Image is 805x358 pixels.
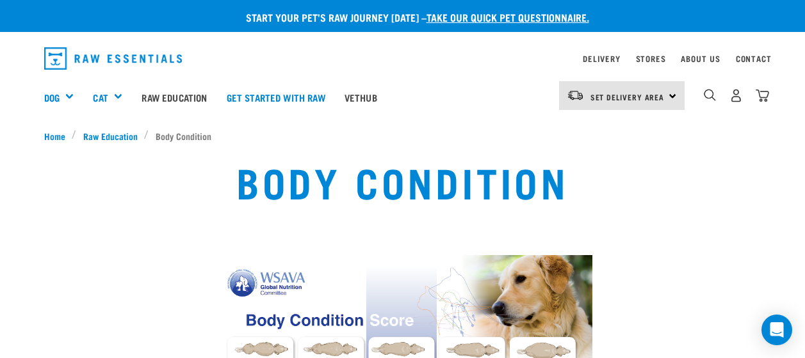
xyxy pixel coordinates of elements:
[590,95,665,99] span: Set Delivery Area
[44,90,60,105] a: Dog
[236,158,569,204] h1: Body Condition
[681,56,720,61] a: About Us
[76,129,144,143] a: Raw Education
[583,56,620,61] a: Delivery
[567,89,584,101] img: van-moving.png
[83,129,138,143] span: Raw Education
[636,56,666,61] a: Stores
[132,72,216,123] a: Raw Education
[761,315,792,345] div: Open Intercom Messenger
[217,72,335,123] a: Get started with Raw
[729,89,743,102] img: user.png
[704,89,716,101] img: home-icon-1@2x.png
[44,129,761,143] nav: breadcrumbs
[44,129,72,143] a: Home
[93,90,108,105] a: Cat
[335,72,387,123] a: Vethub
[34,42,772,75] nav: dropdown navigation
[736,56,772,61] a: Contact
[756,89,769,102] img: home-icon@2x.png
[44,129,65,143] span: Home
[44,47,183,70] img: Raw Essentials Logo
[427,14,589,20] a: take our quick pet questionnaire.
